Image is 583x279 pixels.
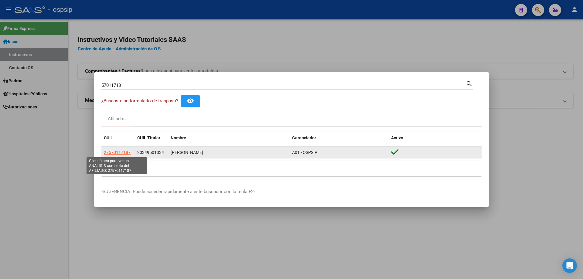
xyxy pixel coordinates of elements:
div: [PERSON_NAME] [171,149,287,156]
span: 27570117187 [104,150,131,155]
span: CUIL [104,135,113,140]
span: Activo [391,135,403,140]
mat-icon: remove_red_eye [187,97,194,104]
div: 1 total [101,161,482,176]
div: Afiliados [108,115,126,122]
datatable-header-cell: Nombre [168,131,290,145]
datatable-header-cell: Gerenciador [290,131,389,145]
span: Gerenciador [292,135,316,140]
span: Nombre [171,135,186,140]
datatable-header-cell: Activo [389,131,482,145]
span: ¿Buscaste un formulario de traspaso? - [101,98,181,104]
span: A01 - OSPSIP [292,150,317,155]
span: 20349501334 [137,150,164,155]
datatable-header-cell: CUIL [101,131,135,145]
datatable-header-cell: CUIL Titular [135,131,168,145]
p: -SUGERENCIA: Puede acceder rapidamente a este buscador con la tecla F2- [101,188,482,195]
mat-icon: search [466,80,473,87]
span: CUIL Titular [137,135,160,140]
div: Open Intercom Messenger [562,258,577,273]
